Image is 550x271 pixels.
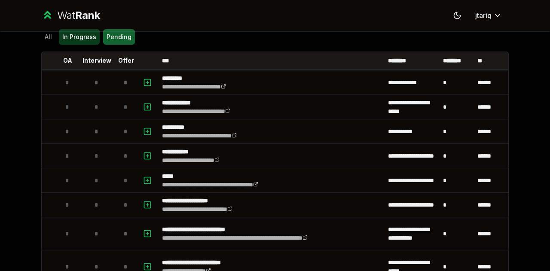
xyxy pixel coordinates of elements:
[59,29,100,45] button: In Progress
[468,8,509,23] button: jtariq
[103,29,135,45] button: Pending
[57,9,100,22] div: Wat
[41,29,55,45] button: All
[41,9,100,22] a: WatRank
[75,9,100,21] span: Rank
[82,56,111,65] p: Interview
[63,56,72,65] p: OA
[118,56,134,65] p: Offer
[475,10,492,21] span: jtariq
